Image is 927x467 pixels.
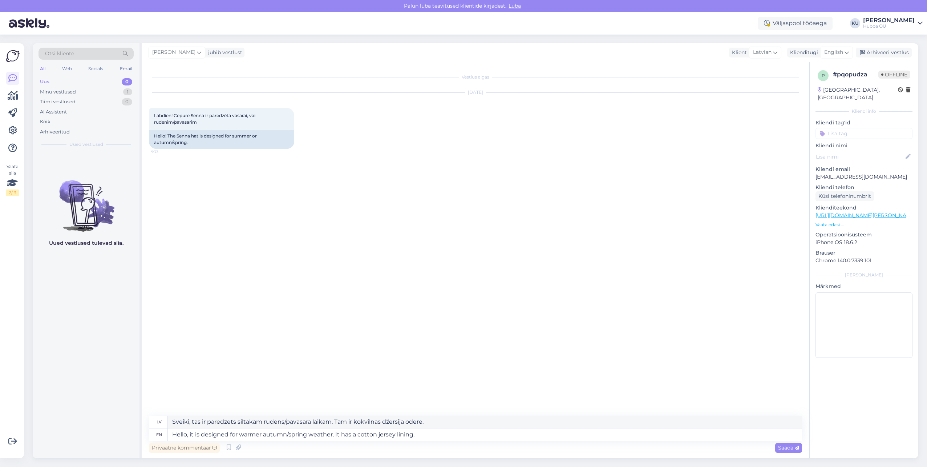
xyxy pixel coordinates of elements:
div: All [39,64,47,73]
div: Kliendi info [815,108,912,115]
div: Arhiveeritud [40,128,70,136]
div: lv [157,416,162,428]
span: Otsi kliente [45,50,74,57]
div: Vaata siia [6,163,19,196]
p: iPhone OS 18.6.2 [815,239,912,246]
div: [DATE] [149,89,802,96]
div: 0 [122,78,132,85]
a: [PERSON_NAME]Huppa OÜ [863,17,923,29]
img: Askly Logo [6,49,20,63]
input: Lisa nimi [816,153,904,161]
p: [EMAIL_ADDRESS][DOMAIN_NAME] [815,173,912,181]
div: Väljaspool tööaega [758,17,833,30]
p: Märkmed [815,283,912,290]
p: Klienditeekond [815,204,912,212]
span: Uued vestlused [69,141,103,148]
div: # pqopudza [833,70,878,79]
div: Minu vestlused [40,88,76,96]
div: 0 [122,98,132,105]
a: [URL][DOMAIN_NAME][PERSON_NAME] [815,212,916,219]
p: Brauser [815,249,912,257]
div: Email [118,64,134,73]
textarea: Hello, it is designed for warmer autumn/spring weather. It has a cotton jersey lining. [168,428,802,441]
div: Vestlus algas [149,74,802,80]
textarea: Sveiki, tas ir paredzēts siltākam rudens/pavasara laikam. Tam ir kokvilnas džersija odere. [168,416,802,428]
div: 1 [123,88,132,96]
div: Web [61,64,73,73]
div: en [156,428,162,441]
div: juhib vestlust [205,49,242,56]
span: Luba [506,3,523,9]
div: Klienditugi [787,49,818,56]
div: Küsi telefoninumbrit [815,191,874,201]
div: [PERSON_NAME] [815,272,912,278]
span: Offline [878,71,910,79]
div: Huppa OÜ [863,23,915,29]
div: Hello! The Senna hat is designed for summer or autumn/spring. [149,130,294,149]
span: English [824,48,843,56]
span: Saada [778,444,799,451]
input: Lisa tag [815,128,912,139]
span: Latvian [753,48,772,56]
div: Klient [729,49,747,56]
span: [PERSON_NAME] [152,48,195,56]
p: Kliendi nimi [815,142,912,149]
div: Tiimi vestlused [40,98,76,105]
p: Vaata edasi ... [815,221,912,228]
div: Privaatne kommentaar [149,443,220,453]
div: Kõik [40,118,50,125]
p: Kliendi telefon [815,184,912,191]
p: Operatsioonisüsteem [815,231,912,239]
span: 9:33 [151,149,178,155]
p: Chrome 140.0.7339.101 [815,257,912,264]
div: KU [850,18,860,28]
span: p [822,73,825,78]
div: AI Assistent [40,108,67,116]
p: Kliendi tag'id [815,119,912,127]
div: Socials [87,64,105,73]
div: [PERSON_NAME] [863,17,915,23]
div: 2 / 3 [6,189,19,196]
img: No chats [33,167,139,233]
p: Uued vestlused tulevad siia. [49,239,124,247]
div: Arhiveeri vestlus [856,48,912,57]
span: Labdien! Cepure Senna ir paredzēta vasarai, vai rudenim/pavasarim [154,113,256,125]
div: Uus [40,78,49,85]
div: [GEOGRAPHIC_DATA], [GEOGRAPHIC_DATA] [818,86,898,101]
p: Kliendi email [815,165,912,173]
